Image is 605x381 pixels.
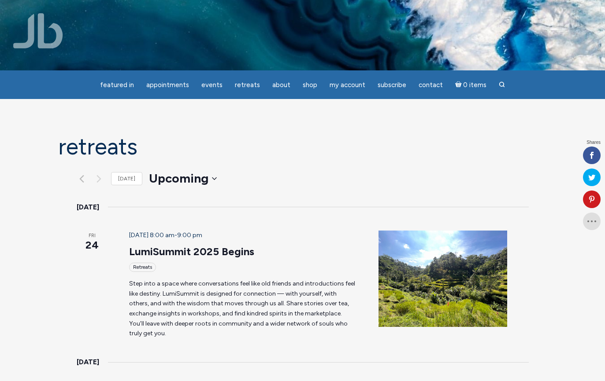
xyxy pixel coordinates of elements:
span: Shop [303,81,317,89]
p: Step into a space where conversations feel like old friends and introductions feel like destiny. ... [129,279,358,339]
a: Previous Events [77,173,87,184]
a: My Account [324,77,371,94]
time: - [129,231,202,239]
button: Next Events [94,173,104,184]
time: [DATE] [77,356,99,368]
button: Upcoming [149,170,217,187]
a: Events [196,77,228,94]
span: [DATE] 8:00 am [129,231,174,239]
span: featured in [100,81,134,89]
i: Cart [455,81,464,89]
a: About [267,77,296,94]
a: LumiSummit 2025 Begins [129,245,254,258]
span: 24 [77,238,108,253]
a: Contact [413,77,448,94]
span: Shares [586,140,601,145]
span: Fri [77,232,108,240]
div: Retreats [129,263,156,272]
img: JBM Bali Rice Fields 2 [379,231,507,327]
time: [DATE] [77,201,99,213]
a: Retreats [230,77,265,94]
span: Upcoming [149,170,208,187]
span: Events [201,81,223,89]
a: Appointments [141,77,194,94]
span: About [272,81,290,89]
span: Contact [419,81,443,89]
a: Cart0 items [450,76,492,94]
span: 9:00 pm [177,231,202,239]
span: My Account [330,81,365,89]
h1: Retreats [58,134,547,159]
a: Shop [297,77,323,94]
a: [DATE] [111,172,142,186]
a: featured in [95,77,139,94]
span: 0 items [463,82,486,88]
a: Subscribe [372,77,412,94]
img: Jamie Butler. The Everyday Medium [13,13,63,48]
span: Retreats [235,81,260,89]
span: Appointments [146,81,189,89]
span: Subscribe [378,81,406,89]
